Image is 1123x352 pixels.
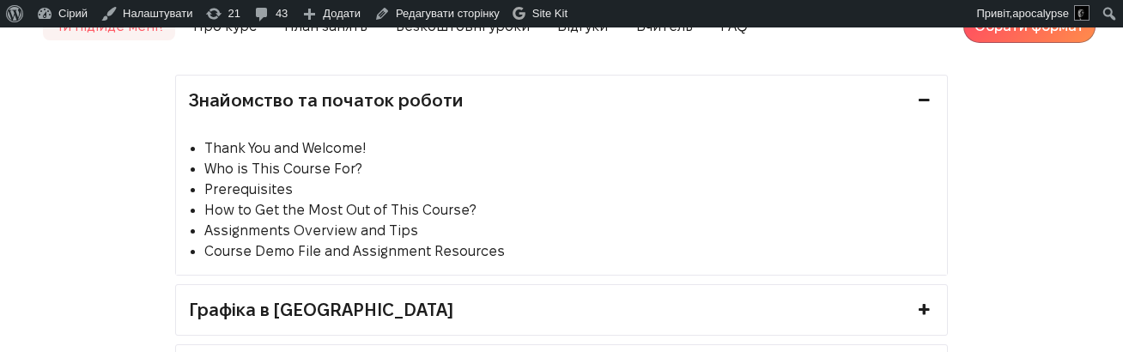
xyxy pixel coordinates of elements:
a: Безкоштовні уроки [385,16,540,37]
li: Prerequisites [204,179,934,200]
a: Графіка в [GEOGRAPHIC_DATA] [176,285,947,335]
li: Who is This Course For? [204,159,934,179]
a: FAQ [710,16,758,37]
a: Знайомство та початок роботи [176,76,947,125]
span: Site Kit [532,7,568,20]
a: Вчитель [626,16,703,37]
a: Відгуки [547,16,618,37]
span: apocalypse [1012,7,1069,20]
li: Thank You and Welcome! [204,138,934,159]
li: How to Get the Most Out of This Course? [204,200,934,221]
a: План занять [274,16,378,37]
div: Знайомство та початок роботи [176,125,947,275]
li: Course Demo File and Assignment Resources [204,241,934,262]
a: Про курс [183,16,267,37]
li: Assignments Overview and Tips [204,221,934,241]
a: Чи підійде мені? [43,16,175,37]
